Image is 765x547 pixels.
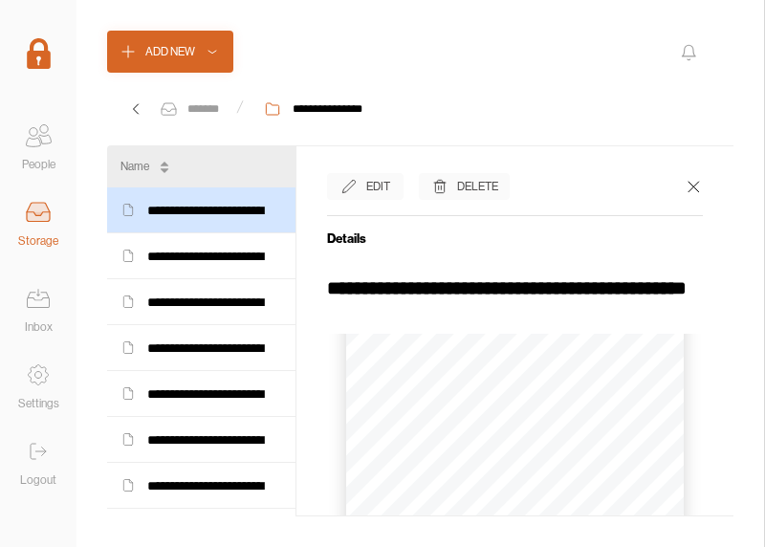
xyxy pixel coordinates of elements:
span: [EMAIL_ADDRESS][DOMAIN_NAME] [385,499,515,507]
div: Name [120,157,149,176]
div: Inbox [25,317,53,337]
span: Re: [STREET_ADDRESS] - REPLASTERING CEILINGS [296,508,490,515]
div: People [22,155,55,174]
div: Delete [457,177,498,196]
div: Edit [366,177,390,196]
div: Logout [20,470,56,490]
h5: Details [327,230,704,246]
button: Add New [107,31,233,73]
div: Storage [18,231,58,251]
div: Settings [18,394,59,413]
button: Delete [419,173,510,200]
div: Add New [145,42,195,61]
button: Edit [327,173,404,200]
